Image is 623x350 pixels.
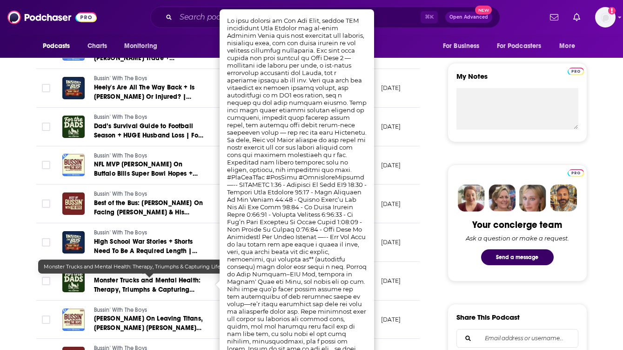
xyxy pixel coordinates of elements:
[381,123,401,130] p: [DATE]
[94,199,203,226] span: Best of the Bus: [PERSON_NAME] On Facing [PERSON_NAME] & His Greatest NFL Memories
[94,152,147,159] span: Bussin' With The Boys
[94,122,206,140] a: Dad’s Survival Guide to Football Season + HUGE Husband Loss | For The Dads Pod
[421,11,438,23] span: ⌘ K
[124,40,157,53] span: Monitoring
[87,40,107,53] span: Charts
[595,7,616,27] span: Logged in as kkade
[94,75,147,82] span: Bussin' With The Boys
[94,190,206,199] a: Bussin' With The Boys
[608,7,616,14] svg: Add a profile image
[595,7,616,27] button: Show profile menu
[42,316,50,324] span: Toggle select row
[94,122,203,149] span: Dad’s Survival Guide to Football Season + HUGE Husband Loss | For The Dads Pod
[42,84,50,92] span: Toggle select row
[595,7,616,27] img: User Profile
[94,229,147,236] span: Bussin' With The Boys
[94,276,201,303] span: Monster Trucks and Mental Health: Therapy, Triumphs & Capturing Life’s Little Moments | For The Dads
[553,37,587,55] button: open menu
[491,37,555,55] button: open menu
[568,169,584,177] img: Podchaser Pro
[176,10,421,25] input: Search podcasts, credits, & more...
[43,40,70,53] span: Podcasts
[94,238,197,264] span: High School War Stories + Shorts Need To Be A Required Length | Inside The Bus
[94,276,206,295] a: Monster Trucks and Mental Health: Therapy, Triumphs & Capturing Life’s Little Moments | For The Dads
[436,37,491,55] button: open menu
[94,229,206,237] a: Bussin' With The Boys
[381,200,401,208] p: [DATE]
[456,329,578,348] div: Search followers
[94,160,198,196] span: NFL MVP [PERSON_NAME] On Buffalo Bills Super Bowl Hopes + [PERSON_NAME] Promises Table Smash | Bu...
[550,185,577,212] img: Jon Profile
[94,75,206,83] a: Bussin' With The Boys
[36,37,82,55] button: open menu
[94,152,206,160] a: Bussin' With The Boys
[94,114,147,120] span: Bussin' With The Boys
[94,83,206,102] a: Heely's Are All The Way Back + Is [PERSON_NAME] Or Injured? | Inside The Bus
[44,263,301,270] span: Monster Trucks and Mental Health: Therapy, Triumphs & Capturing Life’s Little Moments | For The Dads
[475,6,492,14] span: New
[94,314,206,333] a: [PERSON_NAME] On Leaving Titans, [PERSON_NAME] [PERSON_NAME] Rookie Journey + [PERSON_NAME] Goes ...
[94,268,147,275] span: Bussin' With The Boys
[497,40,542,53] span: For Podcasters
[456,72,578,88] label: My Notes
[472,219,562,231] div: Your concierge team
[42,199,50,208] span: Toggle select row
[381,316,401,323] p: [DATE]
[94,306,206,315] a: Bussin' With The Boys
[42,123,50,131] span: Toggle select row
[42,161,50,169] span: Toggle select row
[381,277,401,285] p: [DATE]
[381,84,401,92] p: [DATE]
[94,307,147,313] span: Bussin' With The Boys
[94,113,206,122] a: Bussin' With The Boys
[94,199,206,217] a: Best of the Bus: [PERSON_NAME] On Facing [PERSON_NAME] & His Greatest NFL Memories
[569,9,584,25] a: Show notifications dropdown
[568,68,584,75] img: Podchaser Pro
[546,9,562,25] a: Show notifications dropdown
[449,15,488,20] span: Open Advanced
[150,7,500,28] div: Search podcasts, credits, & more...
[464,329,570,347] input: Email address or username...
[118,37,169,55] button: open menu
[489,185,516,212] img: Barbara Profile
[42,238,50,247] span: Toggle select row
[466,234,569,242] div: Ask a question or make a request.
[381,238,401,246] p: [DATE]
[456,313,520,322] h3: Share This Podcast
[445,12,492,23] button: Open AdvancedNew
[94,237,206,256] a: High School War Stories + Shorts Need To Be A Required Length | Inside The Bus
[568,168,584,177] a: Pro website
[559,40,575,53] span: More
[443,40,480,53] span: For Business
[7,8,97,26] img: Podchaser - Follow, Share and Rate Podcasts
[519,185,546,212] img: Jules Profile
[94,83,195,110] span: Heely's Are All The Way Back + Is [PERSON_NAME] Or Injured? | Inside The Bus
[42,277,50,285] span: Toggle select row
[94,160,206,178] a: NFL MVP [PERSON_NAME] On Buffalo Bills Super Bowl Hopes + [PERSON_NAME] Promises Table Smash | Bu...
[381,161,401,169] p: [DATE]
[458,185,485,212] img: Sydney Profile
[81,37,113,55] a: Charts
[481,249,554,265] button: Send a message
[568,66,584,75] a: Pro website
[94,191,147,197] span: Bussin' With The Boys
